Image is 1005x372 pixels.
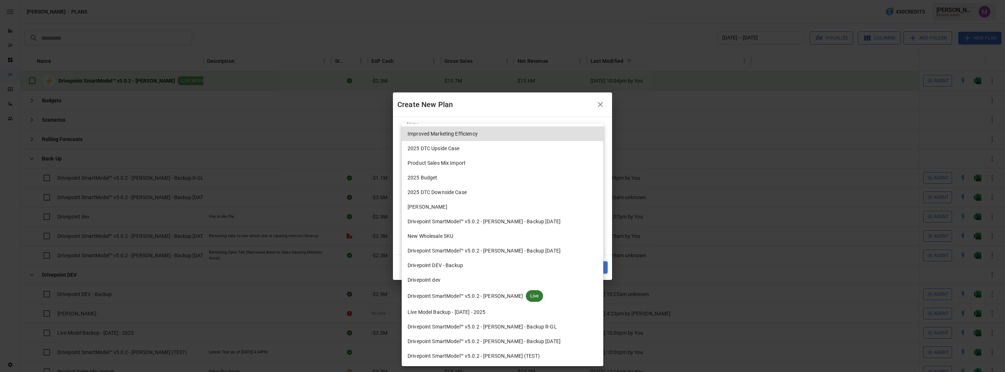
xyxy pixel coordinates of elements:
[408,232,453,240] span: New Wholesale SKU
[408,323,557,331] span: Drivepoint SmartModel™ v5.0.2 - [PERSON_NAME] - Backup R-GL
[408,189,467,196] span: 2025 DTC Downside Case
[408,338,561,345] span: Drivepoint SmartModel™ v5.0.2 - [PERSON_NAME] - Backup [DATE]
[408,247,561,255] span: Drivepoint SmartModel™ v5.0.2 - [PERSON_NAME] - Backup [DATE]
[408,203,447,211] span: [PERSON_NAME]
[408,174,437,182] span: 2025 Budget
[408,276,440,284] span: Drivepoint dev
[408,130,478,138] span: Improved Marketing Efficiency
[408,159,466,167] span: Product Sales Mix Import
[526,292,543,300] span: Live
[408,262,463,269] span: Drivepoint DEV - Backup
[408,292,523,300] span: Drivepoint SmartModel™ v5.0.2 - [PERSON_NAME]
[408,352,540,360] span: Drivepoint SmartModel™ v5.0.2 - [PERSON_NAME] (TEST)
[408,145,460,152] span: 2025 DTC Upside Case
[408,218,561,225] span: Drivepoint SmartModel™ v5.0.2 - [PERSON_NAME] - Backup [DATE]
[408,308,485,316] span: Live Model Backup - [DATE] - 2025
